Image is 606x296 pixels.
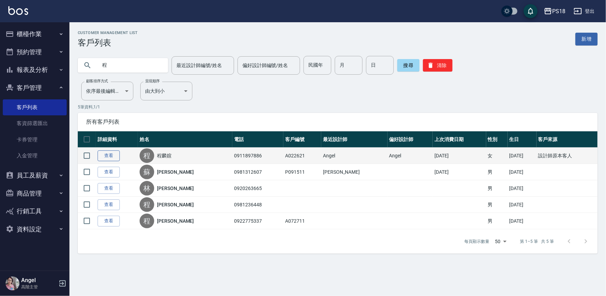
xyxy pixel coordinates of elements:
td: 女 [486,148,508,164]
div: 蘇 [140,165,154,179]
th: 上次消費日期 [433,131,486,148]
div: 50 [492,232,509,251]
div: 依序最後編輯時間 [81,82,133,100]
button: 報表及分析 [3,61,67,79]
p: 每頁顯示數量 [465,238,490,245]
td: [DATE] [433,164,486,180]
td: 男 [486,164,508,180]
img: Person [6,277,19,290]
button: 資料設定 [3,220,67,238]
td: [DATE] [508,164,537,180]
th: 最近設計師 [321,131,387,148]
div: 林 [140,181,154,196]
span: 所有客戶列表 [86,118,589,125]
button: save [524,4,538,18]
input: 搜尋關鍵字 [97,56,163,75]
th: 客戶來源 [537,131,598,148]
label: 呈現順序 [145,79,160,84]
img: Logo [8,6,28,15]
th: 生日 [508,131,537,148]
p: 5 筆資料, 1 / 1 [78,104,598,110]
a: 入金管理 [3,148,67,164]
a: 客資篩選匯出 [3,115,67,131]
th: 詳細資料 [96,131,138,148]
td: 設計師原本客人 [537,148,598,164]
a: [PERSON_NAME] [157,168,194,175]
td: 男 [486,213,508,229]
td: [DATE] [433,148,486,164]
td: A022621 [283,148,321,164]
a: [PERSON_NAME] [157,185,194,192]
td: Angel [388,148,433,164]
td: 男 [486,197,508,213]
button: 員工及薪資 [3,166,67,184]
p: 高階主管 [21,284,57,290]
button: 搜尋 [397,59,420,72]
div: 由大到小 [140,82,192,100]
td: [DATE] [508,148,537,164]
button: 清除 [423,59,453,72]
td: [DATE] [508,180,537,197]
div: 程 [140,148,154,163]
h5: Angel [21,277,57,284]
div: 程 [140,214,154,228]
button: 客戶管理 [3,79,67,97]
td: A072711 [283,213,321,229]
td: 0981236448 [232,197,283,213]
div: PS18 [552,7,565,16]
div: 程 [140,197,154,212]
a: [PERSON_NAME] [157,201,194,208]
td: [PERSON_NAME] [321,164,387,180]
a: 程麟媗 [157,152,172,159]
h2: Customer Management List [78,31,138,35]
td: 0920263665 [232,180,283,197]
th: 客戶編號 [283,131,321,148]
h3: 客戶列表 [78,38,138,48]
td: 0922775337 [232,213,283,229]
a: 卡券管理 [3,132,67,148]
label: 顧客排序方式 [86,79,108,84]
a: 新增 [575,33,598,46]
td: P091511 [283,164,321,180]
button: 櫃檯作業 [3,25,67,43]
th: 偏好設計師 [388,131,433,148]
a: 查看 [98,183,120,194]
button: PS18 [541,4,568,18]
td: Angel [321,148,387,164]
td: [DATE] [508,213,537,229]
a: 客戶列表 [3,99,67,115]
a: 查看 [98,167,120,178]
p: 第 1–5 筆 共 5 筆 [520,238,554,245]
a: [PERSON_NAME] [157,217,194,224]
button: 商品管理 [3,184,67,203]
a: 查看 [98,199,120,210]
th: 姓名 [138,131,232,148]
td: [DATE] [508,197,537,213]
a: 查看 [98,150,120,161]
button: 登出 [571,5,598,18]
button: 預約管理 [3,43,67,61]
td: 0981312607 [232,164,283,180]
a: 查看 [98,216,120,227]
td: 0911897886 [232,148,283,164]
td: 男 [486,180,508,197]
th: 性別 [486,131,508,148]
button: 行銷工具 [3,202,67,220]
th: 電話 [232,131,283,148]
